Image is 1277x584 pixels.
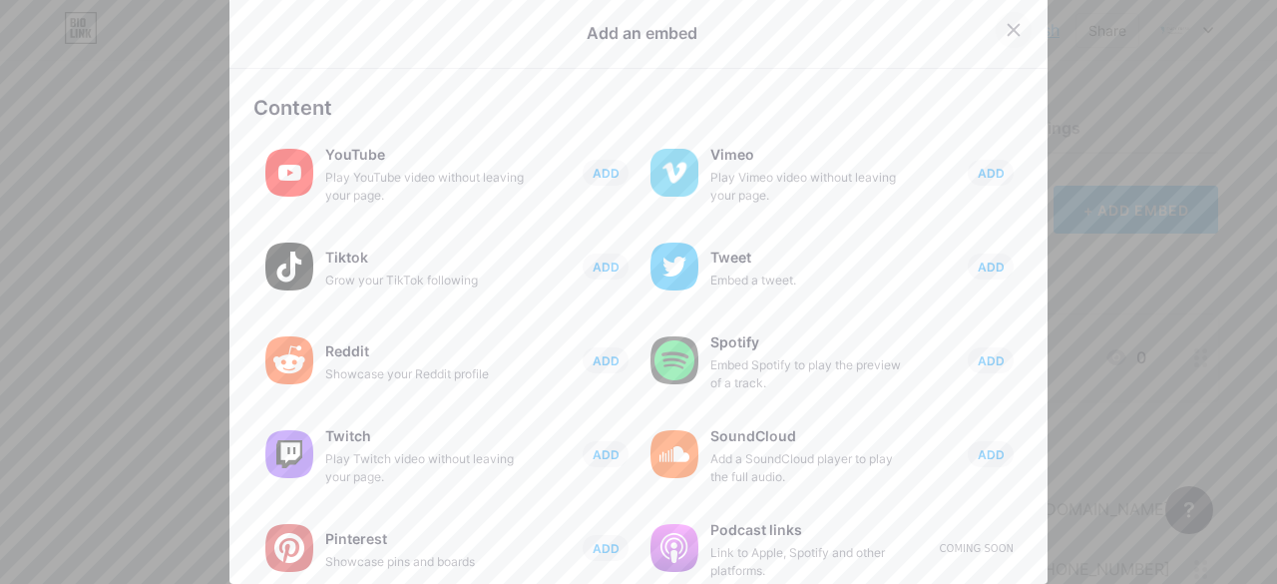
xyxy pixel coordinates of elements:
div: Showcase pins and boards [325,553,525,571]
span: ADD [593,259,620,276]
div: Twitch [325,422,525,450]
div: Showcase your Reddit profile [325,365,525,383]
button: ADD [968,441,1014,467]
div: Link to Apple, Spotify and other platforms. [710,544,910,580]
div: Add an embed [587,21,697,45]
img: spotify [650,336,698,384]
button: ADD [583,347,629,373]
div: Add a SoundCloud player to play the full audio. [710,450,910,486]
img: podcastlinks [650,524,698,572]
span: ADD [978,352,1005,369]
button: ADD [583,441,629,467]
button: ADD [968,254,1014,280]
div: Reddit [325,337,525,365]
div: Play Twitch video without leaving your page. [325,450,525,486]
div: Tweet [710,244,910,272]
div: Podcast links [710,516,910,544]
div: Tiktok [325,244,525,272]
span: ADD [593,446,620,463]
img: twitter [650,243,698,291]
img: soundcloud [650,430,698,478]
img: reddit [265,336,313,384]
button: ADD [968,160,1014,186]
div: YouTube [325,141,525,169]
span: ADD [978,259,1005,276]
div: SoundCloud [710,422,910,450]
div: Play YouTube video without leaving your page. [325,169,525,205]
div: Content [253,93,1024,123]
img: vimeo [650,149,698,197]
div: Embed Spotify to play the preview of a track. [710,356,910,392]
button: ADD [583,160,629,186]
span: ADD [593,540,620,557]
button: ADD [583,535,629,561]
div: Embed a tweet. [710,272,910,290]
span: ADD [978,446,1005,463]
div: Vimeo [710,141,910,169]
div: Grow your TikTok following [325,272,525,290]
div: Spotify [710,328,910,356]
div: Pinterest [325,525,525,553]
div: Coming soon [940,541,1014,556]
div: Play Vimeo video without leaving your page. [710,169,910,205]
span: ADD [593,352,620,369]
img: tiktok [265,243,313,291]
img: pinterest [265,524,313,572]
button: ADD [583,254,629,280]
img: twitch [265,430,313,478]
img: youtube [265,149,313,197]
button: ADD [968,347,1014,373]
span: ADD [593,165,620,182]
span: ADD [978,165,1005,182]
